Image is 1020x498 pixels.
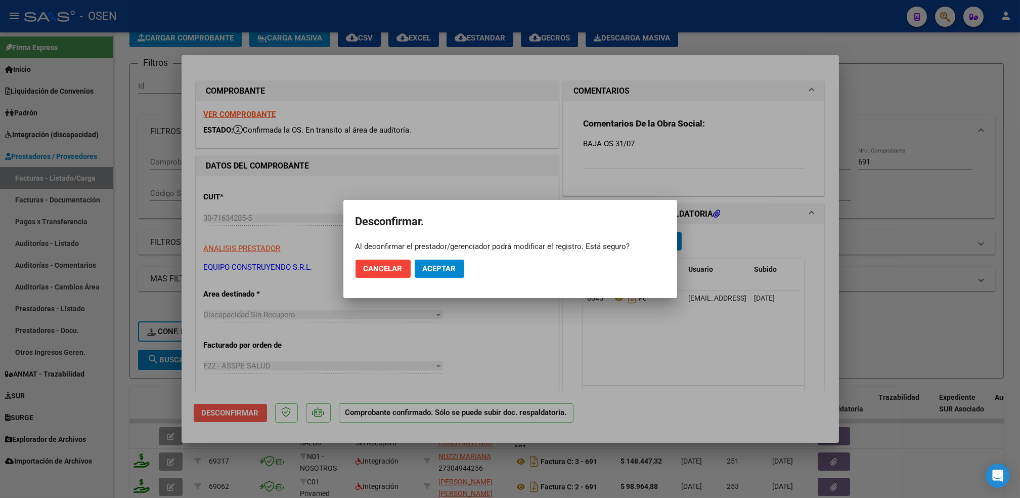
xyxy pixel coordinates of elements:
span: Cancelar [364,264,403,273]
h2: Desconfirmar. [356,212,665,231]
div: Al deconfirmar el prestador/gerenciador podrá modificar el registro. Está seguro? [356,241,665,252]
div: Open Intercom Messenger [986,464,1010,488]
button: Cancelar [356,260,411,278]
button: Aceptar [415,260,464,278]
span: Aceptar [423,264,456,273]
